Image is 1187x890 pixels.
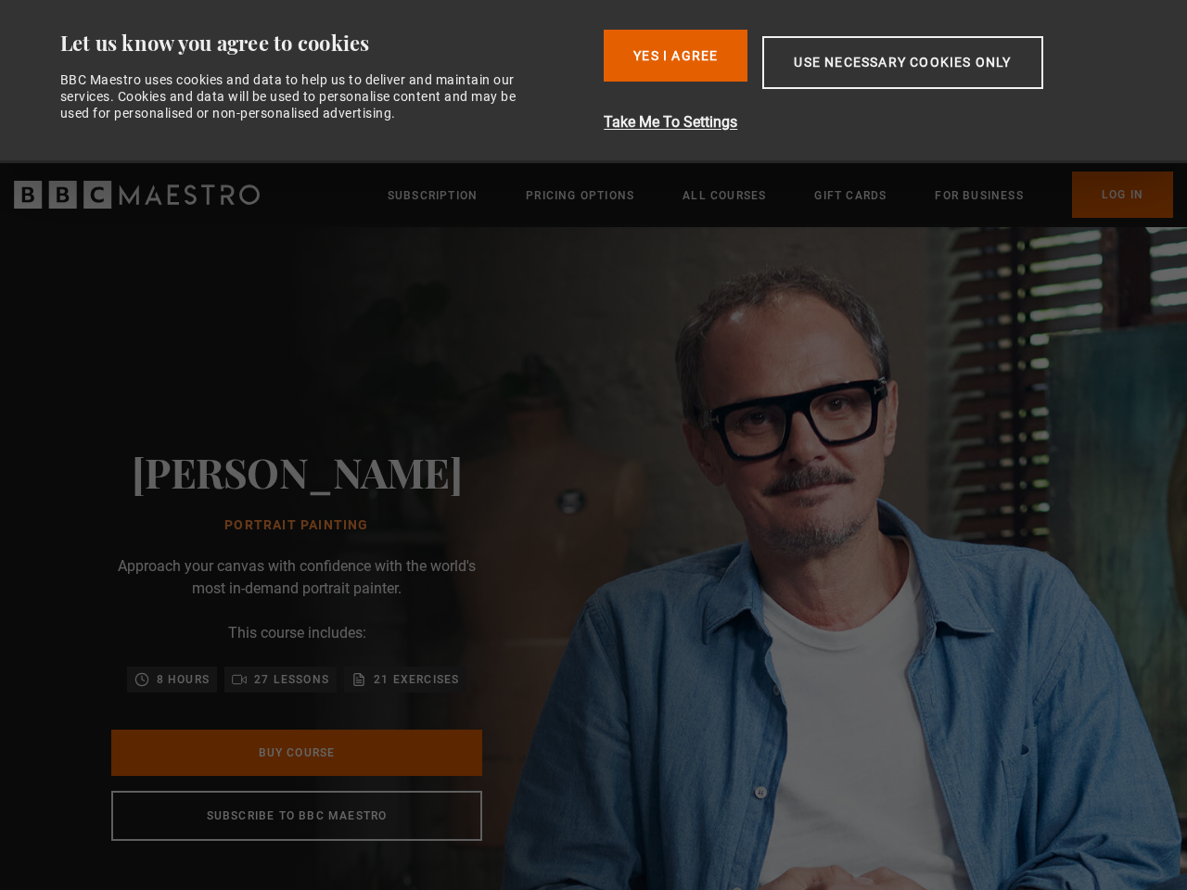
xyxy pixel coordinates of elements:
p: 27 lessons [254,670,329,689]
a: Subscription [388,186,478,205]
p: Approach your canvas with confidence with the world's most in-demand portrait painter. [111,555,482,600]
a: All Courses [683,186,766,205]
a: Log In [1072,172,1173,218]
svg: BBC Maestro [14,181,260,209]
div: BBC Maestro uses cookies and data to help us to deliver and maintain our services. Cookies and da... [60,71,537,122]
div: Let us know you agree to cookies [60,30,590,57]
a: Subscribe to BBC Maestro [111,791,482,841]
button: Take Me To Settings [604,111,1141,133]
p: 21 exercises [374,670,459,689]
a: Buy Course [111,730,482,776]
a: Pricing Options [526,186,634,205]
p: 8 hours [157,670,210,689]
button: Yes I Agree [604,30,747,82]
a: Gift Cards [814,186,887,205]
button: Use necessary cookies only [762,36,1042,89]
p: This course includes: [228,622,366,644]
a: For business [935,186,1023,205]
nav: Primary [388,172,1173,218]
h2: [PERSON_NAME] [132,448,463,495]
h1: Portrait Painting [132,518,463,533]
